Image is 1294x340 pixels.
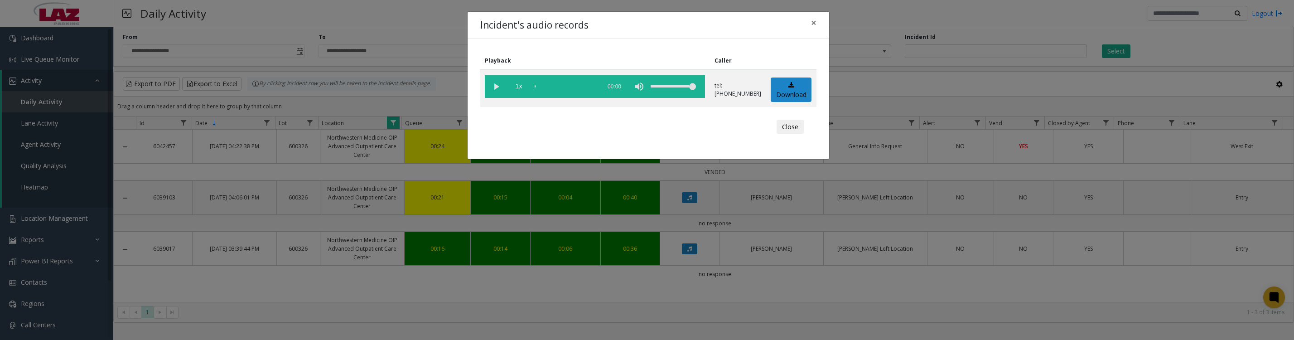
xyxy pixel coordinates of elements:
[771,78,811,102] a: Download
[507,75,530,98] span: playback speed button
[480,52,710,70] th: Playback
[715,82,761,98] p: tel:[PHONE_NUMBER]
[805,12,823,34] button: Close
[710,52,766,70] th: Caller
[651,75,696,98] div: volume level
[535,75,596,98] div: scrub bar
[480,18,589,33] h4: Incident's audio records
[777,120,804,134] button: Close
[811,16,816,29] span: ×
